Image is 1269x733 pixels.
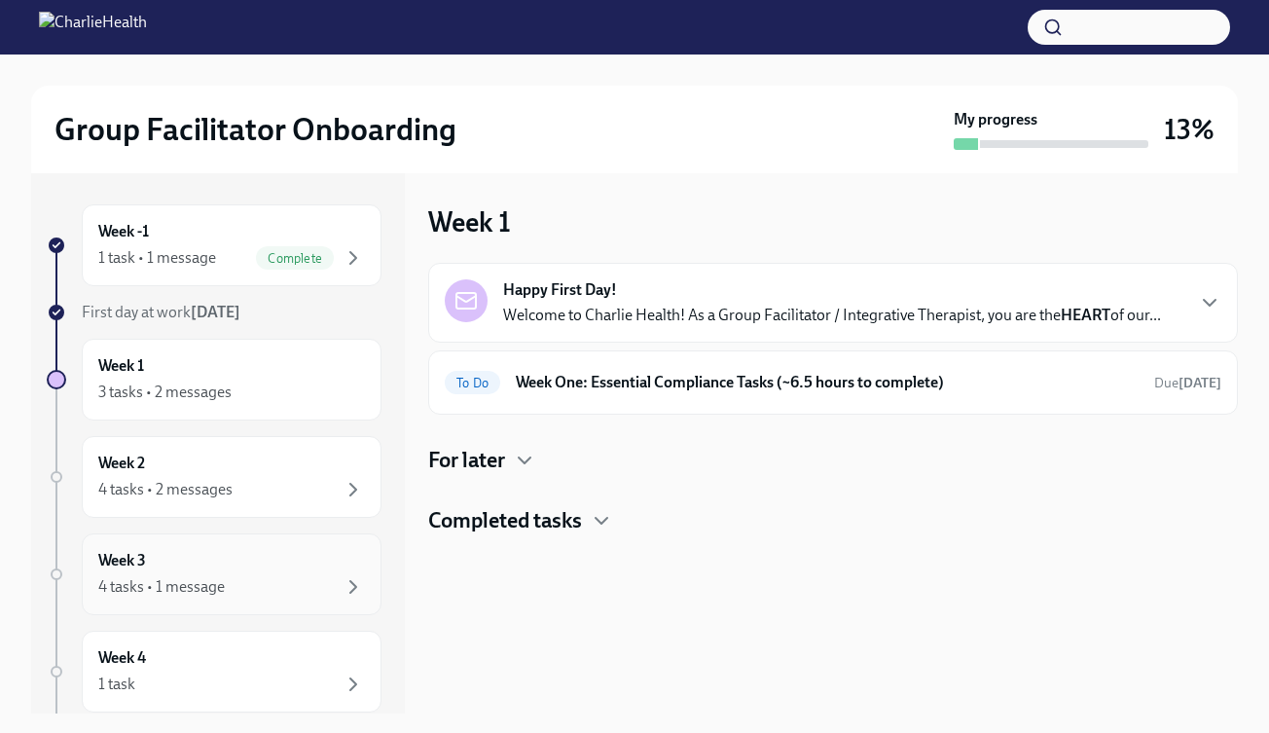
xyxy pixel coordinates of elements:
h2: Group Facilitator Onboarding [54,110,456,149]
a: Week -11 task • 1 messageComplete [47,204,381,286]
a: To DoWeek One: Essential Compliance Tasks (~6.5 hours to complete)Due[DATE] [445,367,1221,398]
h6: Week 3 [98,550,146,571]
span: Due [1154,375,1221,391]
div: 1 task • 1 message [98,247,216,269]
a: Week 13 tasks • 2 messages [47,339,381,421]
h4: For later [428,446,505,475]
h3: Week 1 [428,204,511,239]
p: Welcome to Charlie Health! As a Group Facilitator / Integrative Therapist, you are the of our... [503,305,1161,326]
div: For later [428,446,1238,475]
div: 3 tasks • 2 messages [98,382,232,403]
h6: Week 4 [98,647,146,669]
strong: [DATE] [191,303,240,321]
img: CharlieHealth [39,12,147,43]
strong: Happy First Day! [503,279,617,301]
h6: Week 2 [98,453,145,474]
h6: Week One: Essential Compliance Tasks (~6.5 hours to complete) [516,372,1139,393]
span: To Do [445,376,500,390]
h6: Week -1 [98,221,149,242]
div: Completed tasks [428,506,1238,535]
a: Week 34 tasks • 1 message [47,533,381,615]
strong: [DATE] [1178,375,1221,391]
a: Week 24 tasks • 2 messages [47,436,381,518]
a: First day at work[DATE] [47,302,381,323]
span: Complete [256,251,334,266]
div: 4 tasks • 1 message [98,576,225,598]
h4: Completed tasks [428,506,582,535]
span: September 29th, 2025 08:00 [1154,374,1221,392]
span: First day at work [82,303,240,321]
div: 4 tasks • 2 messages [98,479,233,500]
div: 1 task [98,674,135,695]
h6: Week 1 [98,355,144,377]
h3: 13% [1164,112,1215,147]
strong: My progress [954,109,1037,130]
strong: HEART [1061,306,1110,324]
a: Week 41 task [47,631,381,713]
